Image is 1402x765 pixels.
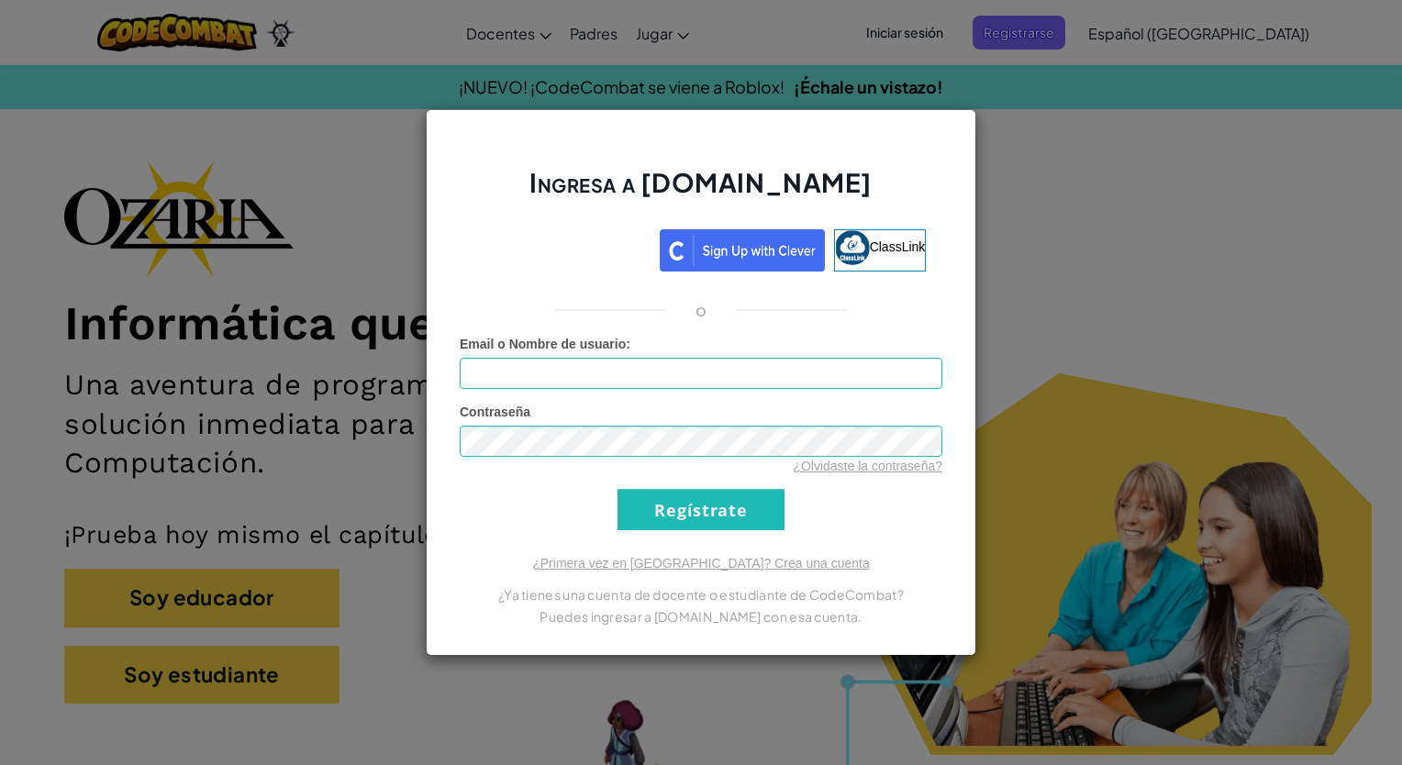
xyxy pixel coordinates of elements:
span: Contraseña [460,405,530,419]
p: Puedes ingresar a [DOMAIN_NAME] con esa cuenta. [460,605,942,627]
span: Email o Nombre de usuario [460,337,626,351]
p: ¿Ya tienes una cuenta de docente o estudiante de CodeCombat? [460,583,942,605]
img: clever_sso_button@2x.png [660,229,825,272]
a: ¿Primera vez en [GEOGRAPHIC_DATA]? Crea una cuenta [532,556,870,571]
p: o [695,299,707,321]
label: : [460,335,630,353]
input: Regístrate [618,489,784,530]
img: classlink-logo-small.png [835,230,870,265]
iframe: Botón de Acceder con Google [467,227,660,268]
a: ¿Olvidaste la contraseña? [793,459,942,473]
h2: Ingresa a [DOMAIN_NAME] [460,165,942,218]
iframe: Diálogo de Acceder con Google [1025,18,1384,267]
span: ClassLink [870,239,926,254]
